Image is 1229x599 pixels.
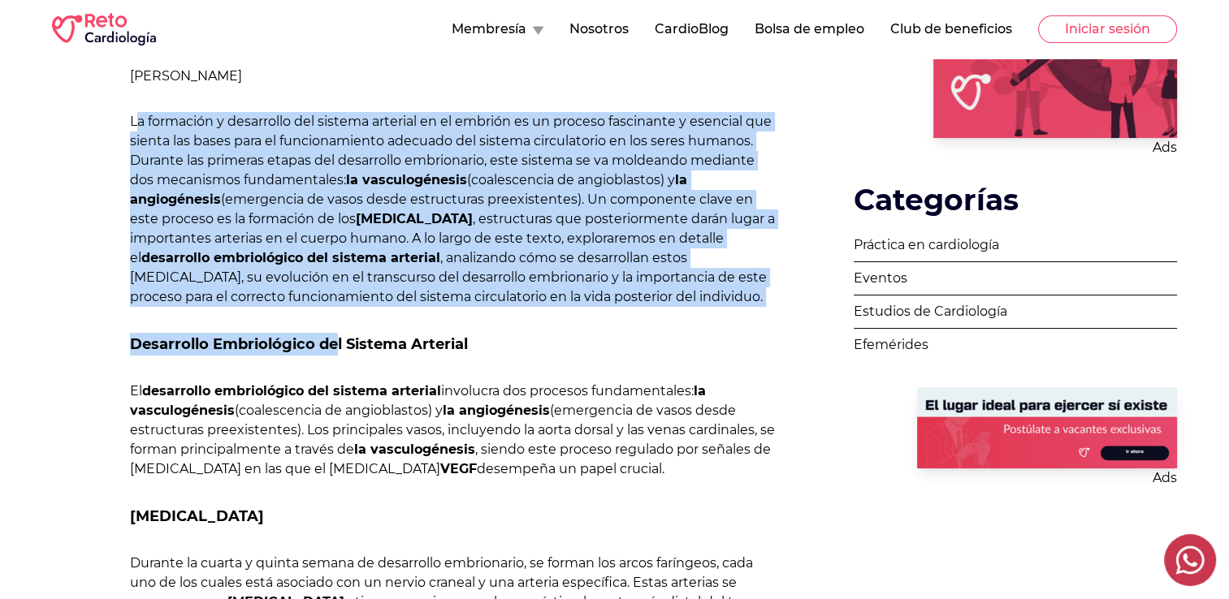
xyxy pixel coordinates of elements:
p: Ads [933,138,1177,157]
button: Membresía [452,19,543,39]
h2: Desarrollo Embriológico del Sistema Arterial [130,333,776,356]
button: Nosotros [569,19,629,39]
a: Estudios de Cardiología [854,295,1177,329]
strong: la vasculogénesis [354,442,475,457]
button: CardioBlog [655,19,729,39]
strong: desarrollo embriológico del sistema arterial [142,383,441,399]
p: El involucra dos procesos fundamentales: (coalescencia de angioblastos) y (emergencia de vasos de... [130,381,776,479]
h3: [MEDICAL_DATA] [130,505,776,528]
img: RETO Cardio Logo [52,13,156,45]
strong: [MEDICAL_DATA] [356,211,473,226]
img: Ad - web | blog-post | side | reto cardiologia bolsa de empleo | 2025-08-28 | 1 [917,387,1177,468]
button: Bolsa de empleo [755,19,864,39]
button: Club de beneficios [890,19,1012,39]
button: Iniciar sesión [1038,15,1177,43]
a: Efemérides [854,329,1177,361]
strong: la vasculogénesis [346,172,467,187]
p: La formación y desarrollo del sistema arterial en el embrión es un proceso fascinante y esencial ... [130,112,776,307]
a: Práctica en cardiología [854,229,1177,262]
strong: desarrollo embriológico del sistema arterial [141,250,440,265]
strong: la angiogénesis [443,403,550,418]
a: Eventos [854,262,1177,295]
p: [PERSON_NAME] [130,67,776,86]
p: Ads [917,468,1177,488]
h2: Categorías [854,183,1177,216]
strong: VEGF [440,461,477,476]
